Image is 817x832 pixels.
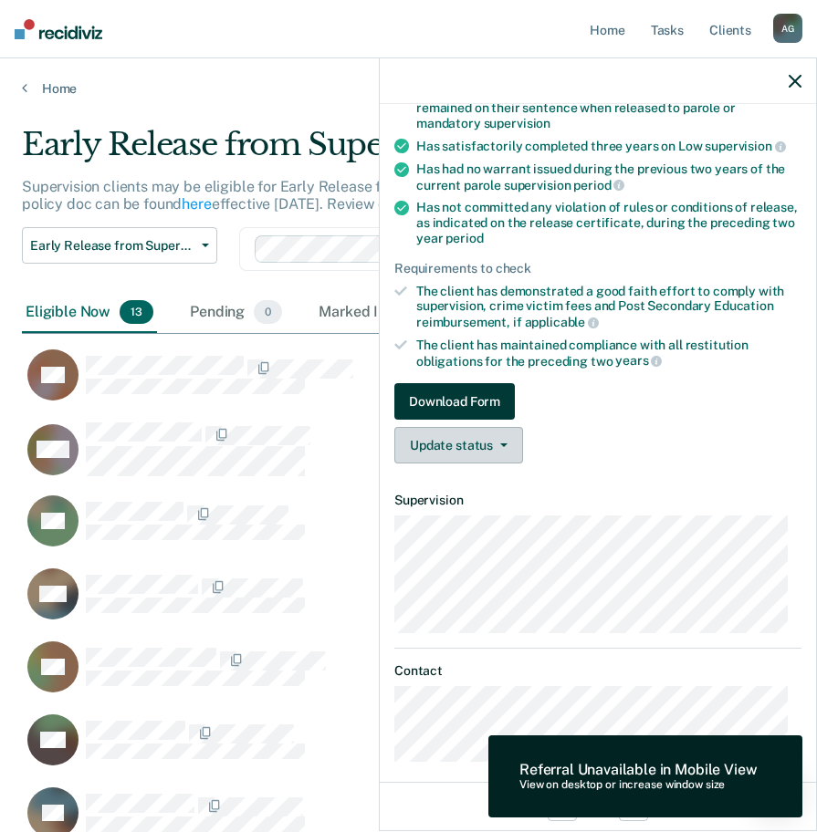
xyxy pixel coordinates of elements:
[186,293,286,333] div: Pending
[22,80,795,97] a: Home
[416,161,801,192] div: Has had no warrant issued during the previous two years of the current parole supervision
[519,761,757,778] div: Referral Unavailable in Mobile View
[15,19,102,39] img: Recidiviz
[394,383,522,420] a: Navigate to form link
[394,261,801,276] div: Requirements to check
[22,640,698,713] div: CaseloadOpportunityCell-06254966
[22,713,698,786] div: CaseloadOpportunityCell-03784460
[394,427,523,463] button: Update status
[394,493,801,508] dt: Supervision
[445,231,483,245] span: period
[416,284,801,330] div: The client has demonstrated a good faith effort to comply with supervision, crime victim fees and...
[254,300,282,324] span: 0
[380,782,816,830] div: 2 / 13
[22,348,698,421] div: CaseloadOpportunityCell-04233439
[30,238,194,254] span: Early Release from Supervision
[120,300,153,324] span: 13
[705,139,785,153] span: supervision
[484,116,550,130] span: supervision
[416,85,801,130] div: Has been under supervision for at least one half of the time that remained on their sentence when...
[525,315,599,329] span: applicable
[22,567,698,640] div: CaseloadOpportunityCell-03912887
[22,421,698,494] div: CaseloadOpportunityCell-03606968
[416,138,801,154] div: Has satisfactorily completed three years on Low
[22,494,698,567] div: CaseloadOpportunityCell-05012657
[315,293,477,333] div: Marked Ineligible
[182,195,211,213] a: here
[22,293,157,333] div: Eligible Now
[519,779,757,792] div: View on desktop or increase window size
[573,178,624,192] span: period
[615,353,662,368] span: years
[773,14,802,43] div: A G
[22,178,754,213] p: Supervision clients may be eligible for Early Release from Supervision if they meet certain crite...
[22,126,758,178] div: Early Release from Supervision
[394,663,801,679] dt: Contact
[416,200,801,245] div: Has not committed any violation of rules or conditions of release, as indicated on the release ce...
[394,383,515,420] button: Download Form
[416,338,801,369] div: The client has maintained compliance with all restitution obligations for the preceding two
